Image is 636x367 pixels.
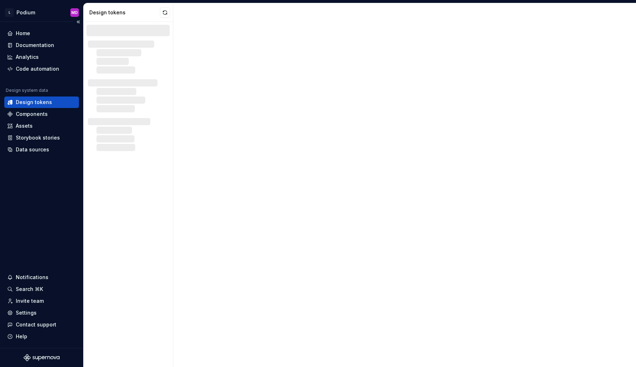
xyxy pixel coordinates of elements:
[4,144,79,155] a: Data sources
[5,8,14,17] div: L
[4,97,79,108] a: Design tokens
[71,10,78,15] div: MD
[4,51,79,63] a: Analytics
[4,283,79,295] button: Search ⌘K
[16,42,54,49] div: Documentation
[4,63,79,75] a: Code automation
[16,146,49,153] div: Data sources
[4,120,79,132] a: Assets
[16,286,43,293] div: Search ⌘K
[16,122,33,130] div: Assets
[17,9,35,16] div: Podium
[16,30,30,37] div: Home
[16,309,37,316] div: Settings
[16,297,44,305] div: Invite team
[16,134,60,141] div: Storybook stories
[4,319,79,330] button: Contact support
[4,295,79,307] a: Invite team
[16,321,56,328] div: Contact support
[16,110,48,118] div: Components
[73,17,83,27] button: Collapse sidebar
[16,333,27,340] div: Help
[24,354,60,361] svg: Supernova Logo
[4,272,79,283] button: Notifications
[89,9,160,16] div: Design tokens
[16,65,59,72] div: Code automation
[4,39,79,51] a: Documentation
[4,331,79,342] button: Help
[16,53,39,61] div: Analytics
[16,274,48,281] div: Notifications
[16,99,52,106] div: Design tokens
[4,28,79,39] a: Home
[4,132,79,143] a: Storybook stories
[1,5,82,20] button: LPodiumMD
[4,307,79,319] a: Settings
[6,88,48,93] div: Design system data
[4,108,79,120] a: Components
